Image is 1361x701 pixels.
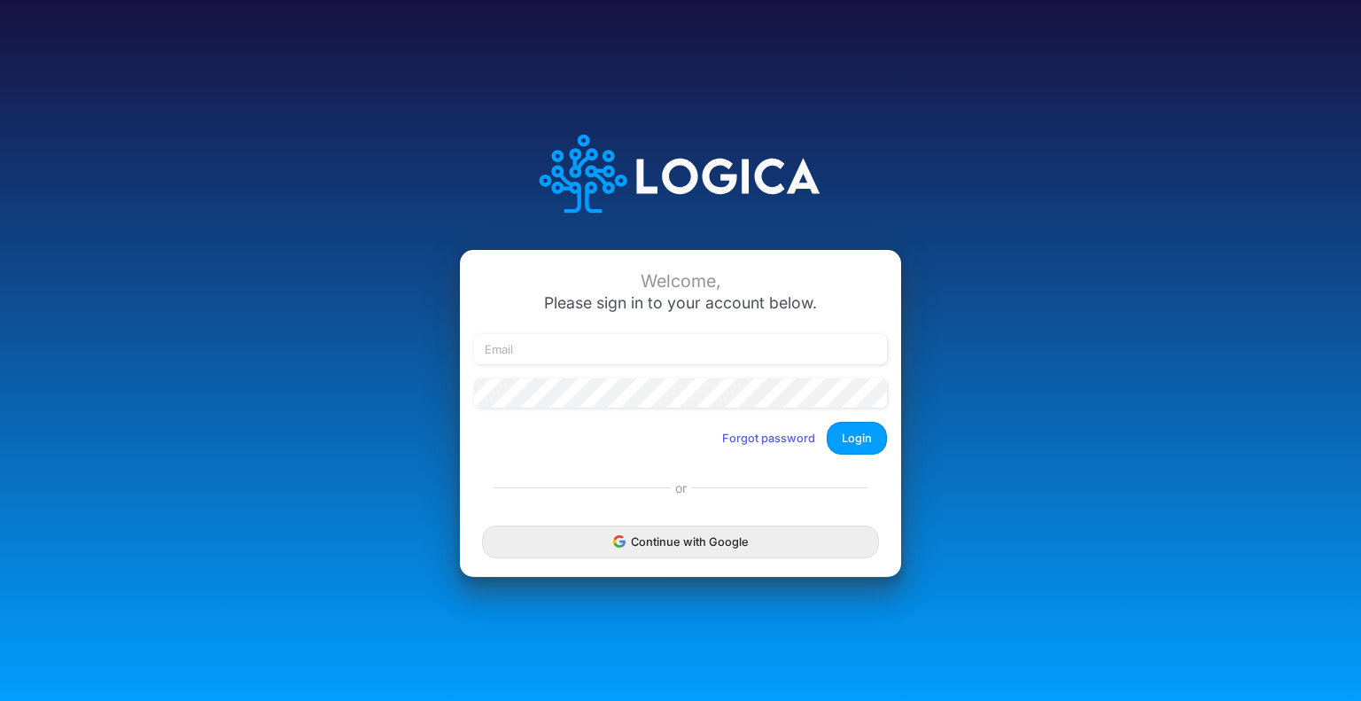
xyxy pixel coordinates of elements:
span: Please sign in to your account below. [544,293,817,312]
button: Continue with Google [482,526,879,558]
button: Login [827,422,887,455]
div: Welcome, [474,271,887,292]
button: Forgot password [711,424,827,453]
input: Email [474,334,887,364]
